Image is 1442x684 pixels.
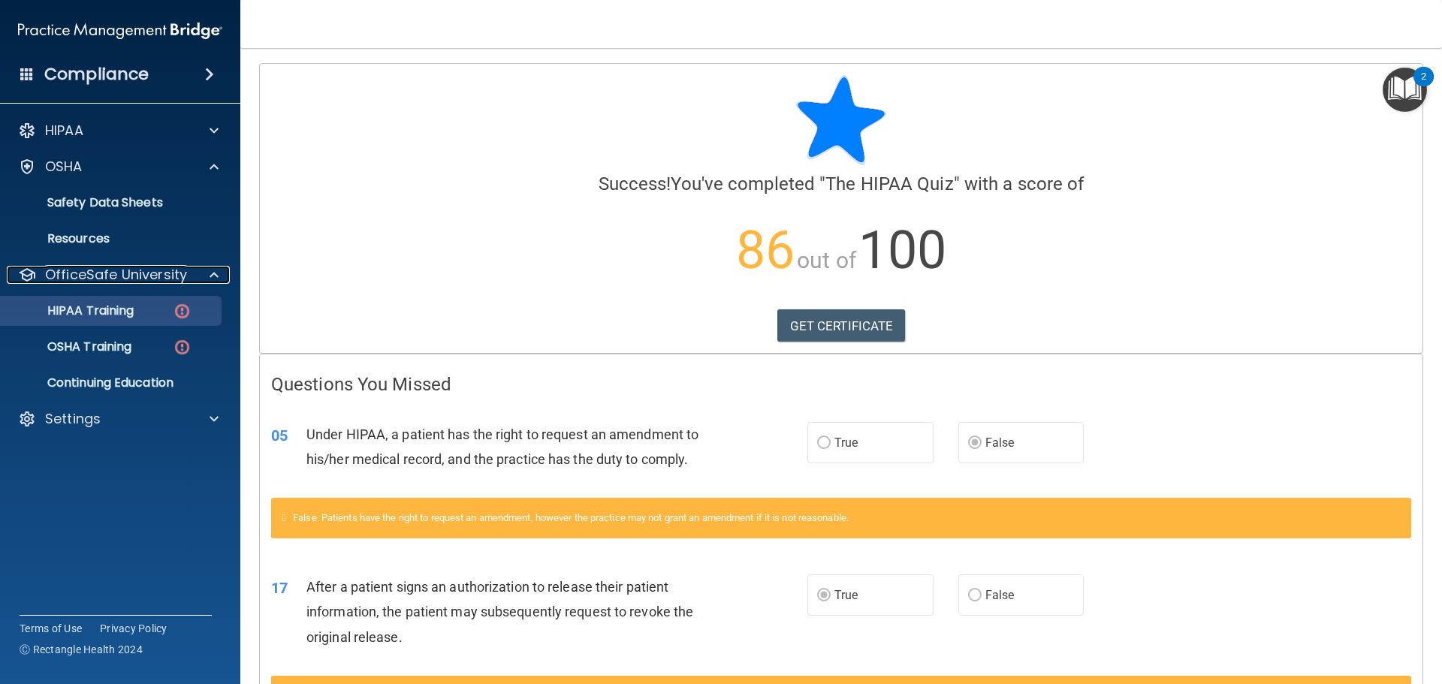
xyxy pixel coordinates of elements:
h4: Compliance [44,64,149,85]
a: OfficeSafe University [18,266,219,284]
input: False [968,590,982,601]
p: OSHA [45,158,83,176]
span: 86 [736,219,795,281]
p: Continuing Education [10,375,215,390]
p: OfficeSafe University [45,266,187,284]
a: Terms of Use [20,621,82,636]
h4: You've completed " " with a score of [271,174,1411,194]
span: Ⓒ Rectangle Health 2024 [20,642,143,657]
img: blue-star-rounded.9d042014.png [796,75,886,165]
span: False [985,588,1015,602]
input: True [817,438,831,449]
a: GET CERTIFICATE [777,309,906,342]
a: HIPAA [18,122,219,140]
span: 17 [271,579,288,597]
span: 05 [271,426,288,444]
span: True [834,588,858,602]
p: Safety Data Sheets [10,195,215,210]
a: Privacy Policy [100,621,167,636]
input: True [817,590,831,601]
img: danger-circle.6113f641.png [173,302,192,321]
div: 2 [1421,77,1426,96]
span: False. Patients have the right to request an amendment, however the practice may not grant an ame... [293,512,849,523]
p: Settings [45,410,101,428]
span: 100 [858,219,946,281]
span: Under HIPAA, a patient has the right to request an amendment to his/her medical record, and the p... [306,426,698,467]
p: HIPAA [45,122,83,140]
button: Open Resource Center, 2 new notifications [1383,68,1427,112]
p: Resources [10,231,215,246]
span: Success! [599,173,671,194]
input: False [968,438,982,449]
p: HIPAA Training [10,303,134,318]
a: Settings [18,410,219,428]
img: danger-circle.6113f641.png [173,338,192,357]
img: PMB logo [18,16,222,46]
span: After a patient signs an authorization to release their patient information, the patient may subs... [306,579,693,644]
span: False [985,435,1015,450]
a: OSHA [18,158,219,176]
h4: Questions You Missed [271,375,1411,394]
span: True [834,435,858,450]
span: The HIPAA Quiz [825,173,953,194]
p: OSHA Training [10,339,131,354]
span: out of [797,247,856,273]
